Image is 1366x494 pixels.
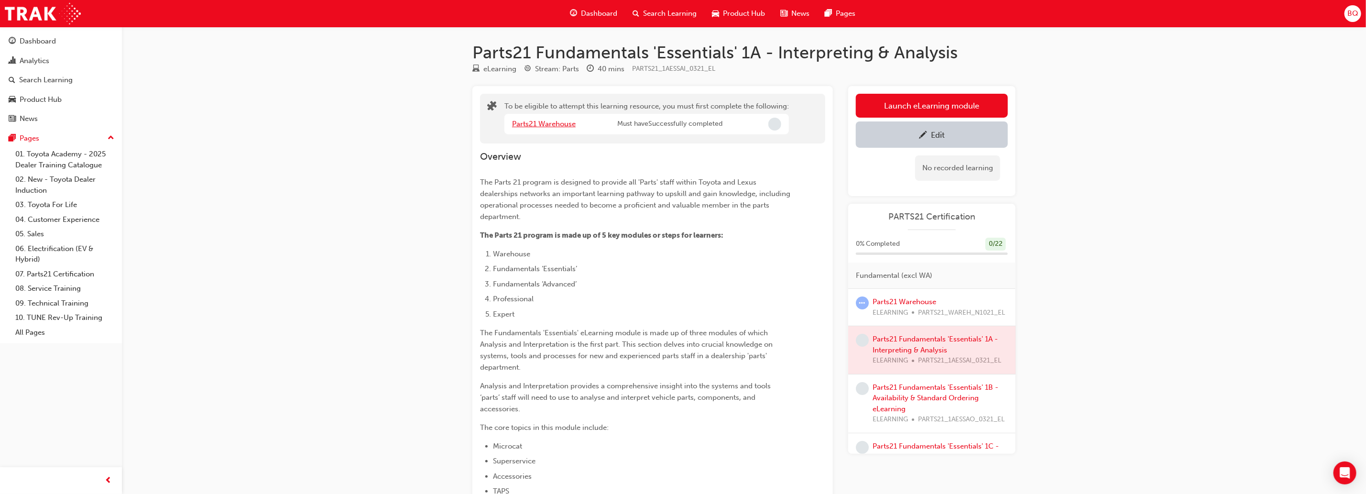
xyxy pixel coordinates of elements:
span: learningResourceType_ELEARNING-icon [472,65,480,74]
span: The Parts 21 program is designed to provide all 'Parts' staff within Toyota and Lexus dealerships... [480,178,792,221]
a: 09. Technical Training [11,296,118,311]
span: News [791,8,809,19]
a: 07. Parts21 Certification [11,267,118,282]
span: Must have Successfully completed [617,119,722,130]
span: Accessories [493,472,532,481]
div: To be eligible to attempt this learning resource, you must first complete the following: [504,101,789,136]
a: Edit [856,121,1008,148]
span: PARTS21_1AESSAO_0321_EL [918,414,1005,425]
a: pages-iconPages [817,4,863,23]
div: Pages [20,133,39,144]
span: search-icon [633,8,639,20]
div: Stream: Parts [535,64,579,75]
span: pages-icon [825,8,832,20]
div: Dashboard [20,36,56,47]
span: learningRecordVerb_NONE-icon [856,334,869,347]
span: car-icon [712,8,719,20]
a: Dashboard [4,33,118,50]
span: Overview [480,151,521,162]
a: All Pages [11,325,118,340]
span: Dashboard [581,8,617,19]
span: Learning resource code [632,65,715,73]
span: Fundamentals ‘Essentials’ [493,264,577,273]
a: 08. Service Training [11,281,118,296]
span: guage-icon [9,37,16,46]
span: Warehouse [493,250,530,258]
a: Parts21 Fundamentals 'Essentials' 1B - Availability & Standard Ordering eLearning [873,383,998,413]
a: 02. New - Toyota Dealer Induction [11,172,118,198]
span: learningRecordVerb_NONE-icon [856,382,869,395]
span: Expert [493,310,514,318]
div: No recorded learning [915,155,1000,181]
img: Trak [5,3,81,24]
span: ELEARNING [873,414,908,425]
div: Type [472,63,516,75]
span: Analysis and Interpretation provides a comprehensive insight into the systems and tools ‘parts’ s... [480,382,773,413]
a: guage-iconDashboard [562,4,625,23]
span: The Parts 21 program is made up of 5 key modules or steps for learners: [480,231,723,240]
span: guage-icon [570,8,577,20]
a: Analytics [4,52,118,70]
a: 10. TUNE Rev-Up Training [11,310,118,325]
div: 40 mins [598,64,624,75]
a: news-iconNews [773,4,817,23]
span: Pages [836,8,855,19]
span: Fundamental (excl WA) [856,270,932,281]
a: car-iconProduct Hub [704,4,773,23]
span: The Fundamentals 'Essentials' eLearning module is made up of three modules of which Analysis and ... [480,329,775,372]
span: ELEARNING [873,307,908,318]
span: 0 % Completed [856,239,900,250]
span: news-icon [780,8,787,20]
div: Duration [587,63,624,75]
a: PARTS21 Certification [856,211,1008,222]
span: clock-icon [587,65,594,74]
div: News [20,113,38,124]
button: Pages [4,130,118,147]
a: search-iconSearch Learning [625,4,704,23]
a: Parts21 Warehouse [873,297,936,306]
div: Open Intercom Messenger [1333,461,1356,484]
span: pencil-icon [919,131,927,141]
span: PARTS21_WAREH_N1021_EL [918,307,1005,318]
span: target-icon [524,65,531,74]
span: learningRecordVerb_NONE-icon [856,441,869,454]
span: prev-icon [105,475,112,487]
span: Microcat [493,442,522,450]
div: Edit [931,130,945,140]
span: Superservice [493,457,535,465]
div: Product Hub [20,94,62,105]
span: car-icon [9,96,16,104]
span: news-icon [9,115,16,123]
a: Parts21 Warehouse [512,120,576,128]
button: BQ [1344,5,1361,22]
a: 04. Customer Experience [11,212,118,227]
span: puzzle-icon [487,102,497,113]
div: Analytics [20,55,49,66]
a: 01. Toyota Academy - 2025 Dealer Training Catalogue [11,147,118,172]
h1: Parts21 Fundamentals 'Essentials' 1A - Interpreting & Analysis [472,42,1016,63]
span: search-icon [9,76,15,85]
div: Search Learning [19,75,73,86]
a: 06. Electrification (EV & Hybrid) [11,242,118,267]
span: Search Learning [643,8,697,19]
span: up-icon [108,132,114,144]
a: Parts21 Fundamentals 'Essentials' 1C - Guest Management eLearning [873,442,999,461]
span: Incomplete [768,118,781,131]
span: learningRecordVerb_ATTEMPT-icon [856,296,869,309]
a: News [4,110,118,128]
a: 05. Sales [11,227,118,242]
div: eLearning [483,64,516,75]
span: The core topics in this module include: [480,423,609,432]
span: chart-icon [9,57,16,66]
button: Launch eLearning module [856,94,1008,118]
span: Product Hub [723,8,765,19]
a: Search Learning [4,71,118,89]
span: BQ [1347,8,1358,19]
div: 0 / 22 [985,238,1006,251]
a: Product Hub [4,91,118,109]
div: Stream [524,63,579,75]
span: Fundamentals ‘Advanced’ [493,280,577,288]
